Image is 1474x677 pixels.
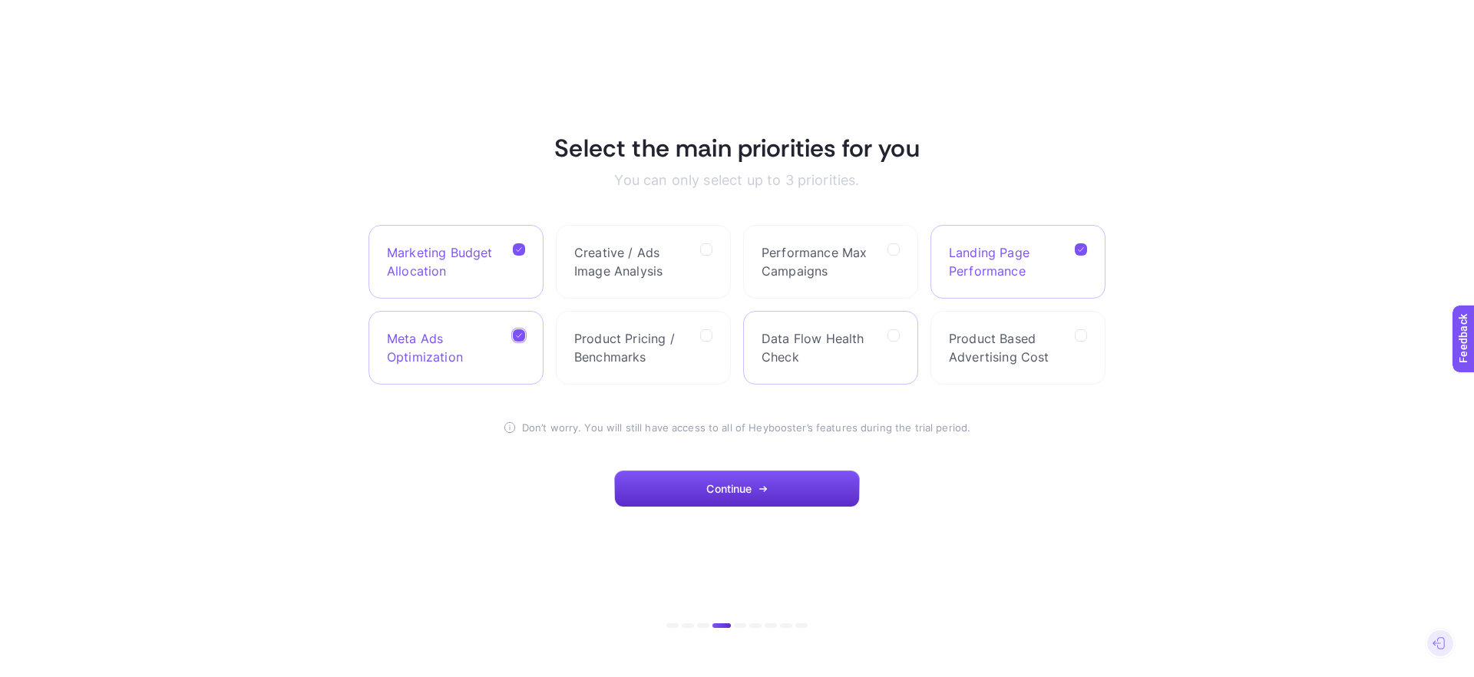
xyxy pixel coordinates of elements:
[706,483,752,495] span: Continue
[9,5,58,17] span: Feedback
[522,421,970,434] span: Don’t worry. You will still have access to all of Heybooster’s features during the trial period.
[574,329,688,366] span: Product Pricing / Benchmarks
[949,329,1063,366] span: Product Based Advertising Cost
[762,243,875,280] span: Performance Max Campaigns
[387,243,501,280] span: Marketing Budget Allocation
[762,329,875,366] span: Data Flow Health Check
[574,243,688,280] span: Creative / Ads Image Analysis
[949,243,1063,280] span: Landing Page Performance
[387,329,501,366] span: Meta Ads Optimization
[553,173,921,188] p: You can only select up to 3 priorities.
[553,133,921,163] h1: Select the main priorities for you
[614,471,860,507] button: Continue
